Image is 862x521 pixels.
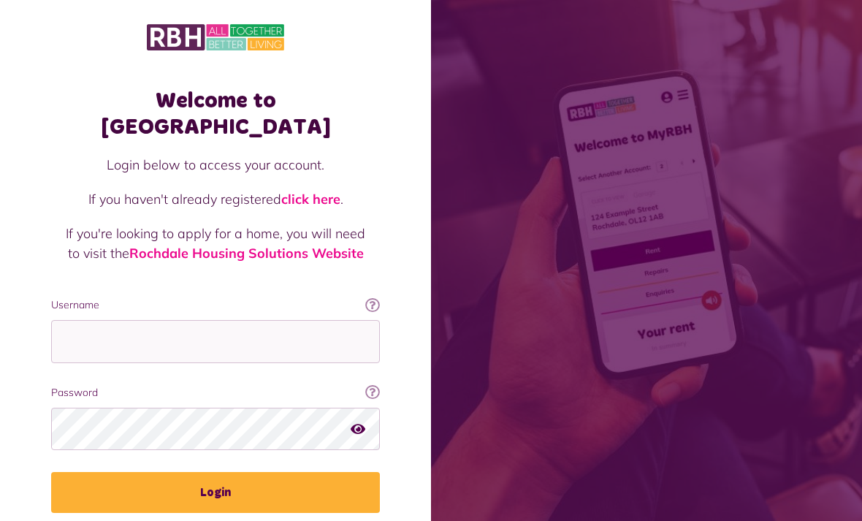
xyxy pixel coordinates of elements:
a: click here [281,191,340,208]
button: Login [51,472,380,513]
p: If you haven't already registered . [66,189,365,209]
img: MyRBH [147,22,284,53]
p: Login below to access your account. [66,155,365,175]
label: Username [51,297,380,313]
p: If you're looking to apply for a home, you will need to visit the [66,224,365,263]
h1: Welcome to [GEOGRAPHIC_DATA] [51,88,380,140]
label: Password [51,385,380,400]
a: Rochdale Housing Solutions Website [129,245,364,262]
